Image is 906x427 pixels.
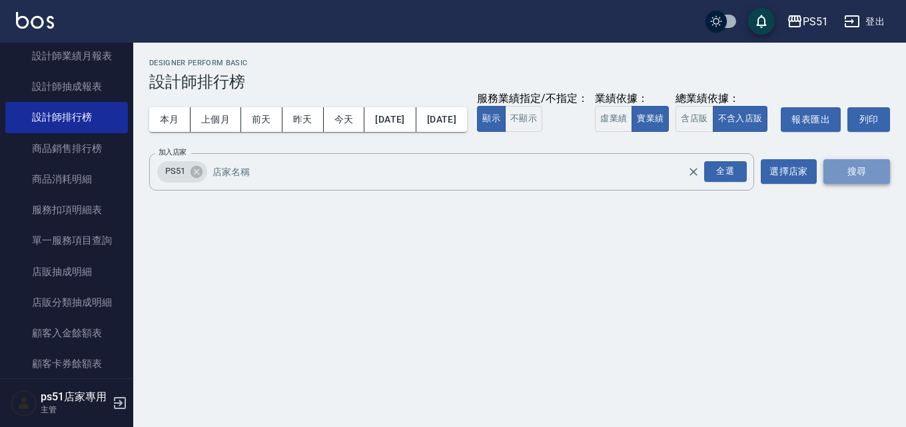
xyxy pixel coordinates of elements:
button: 前天 [241,107,282,132]
div: 服務業績指定/不指定： [477,92,588,106]
img: Person [11,390,37,416]
a: 設計師業績月報表 [5,41,128,71]
input: 店家名稱 [209,160,711,183]
button: [DATE] [364,107,416,132]
img: Logo [16,12,54,29]
button: PS51 [781,8,833,35]
label: 加入店家 [159,147,187,157]
a: 商品消耗明細 [5,164,128,195]
a: 設計師排行榜 [5,102,128,133]
button: 列印 [847,107,890,132]
button: 不含入店販 [713,106,768,132]
button: 今天 [324,107,365,132]
button: 實業績 [632,106,669,132]
a: 服務扣項明細表 [5,195,128,225]
a: 店販抽成明細 [5,256,128,287]
button: 選擇店家 [761,159,817,184]
div: PS51 [157,161,207,183]
button: [DATE] [416,107,467,132]
button: 上個月 [191,107,241,132]
a: 店販分類抽成明細 [5,287,128,318]
button: 顯示 [477,106,506,132]
div: 業績依據： [595,92,669,106]
a: 設計師抽成報表 [5,71,128,102]
h5: ps51店家專用 [41,390,109,404]
a: 商品銷售排行榜 [5,133,128,164]
a: 顧客卡券餘額表 [5,348,128,379]
h3: 設計師排行榜 [149,73,890,91]
button: 搜尋 [823,159,890,184]
button: 登出 [839,9,890,34]
button: 不顯示 [505,106,542,132]
div: 總業績依據： [676,92,774,106]
button: Clear [684,163,703,181]
button: 本月 [149,107,191,132]
p: 主管 [41,404,109,416]
a: 單一服務項目查詢 [5,225,128,256]
button: 虛業績 [595,106,632,132]
button: Open [701,159,749,185]
button: 昨天 [282,107,324,132]
a: 顧客入金餘額表 [5,318,128,348]
button: save [748,8,775,35]
button: 報表匯出 [781,107,841,132]
div: 全選 [704,161,747,182]
div: PS51 [803,13,828,30]
span: PS51 [157,165,193,178]
h2: Designer Perform Basic [149,59,890,67]
button: 含店販 [676,106,713,132]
